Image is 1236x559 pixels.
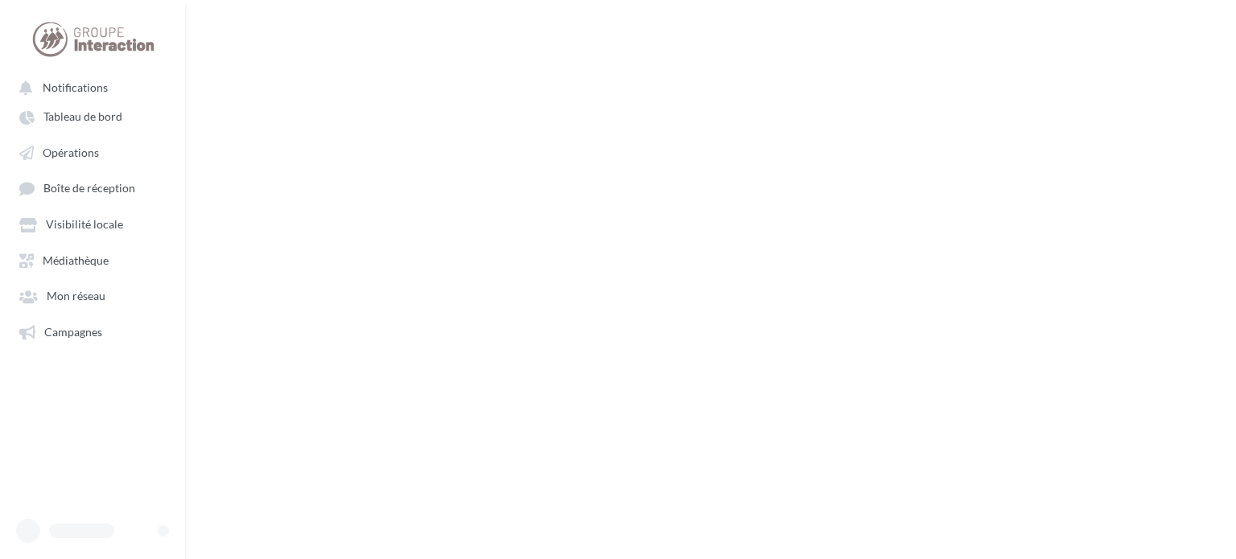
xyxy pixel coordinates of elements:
[46,218,123,232] span: Visibilité locale
[44,325,102,339] span: Campagnes
[43,110,122,124] span: Tableau de bord
[10,138,175,166] a: Opérations
[10,281,175,310] a: Mon réseau
[43,253,109,267] span: Médiathèque
[10,209,175,238] a: Visibilité locale
[43,182,135,195] span: Boîte de réception
[43,146,99,159] span: Opérations
[47,290,105,303] span: Mon réseau
[43,80,108,94] span: Notifications
[10,173,175,203] a: Boîte de réception
[10,245,175,274] a: Médiathèque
